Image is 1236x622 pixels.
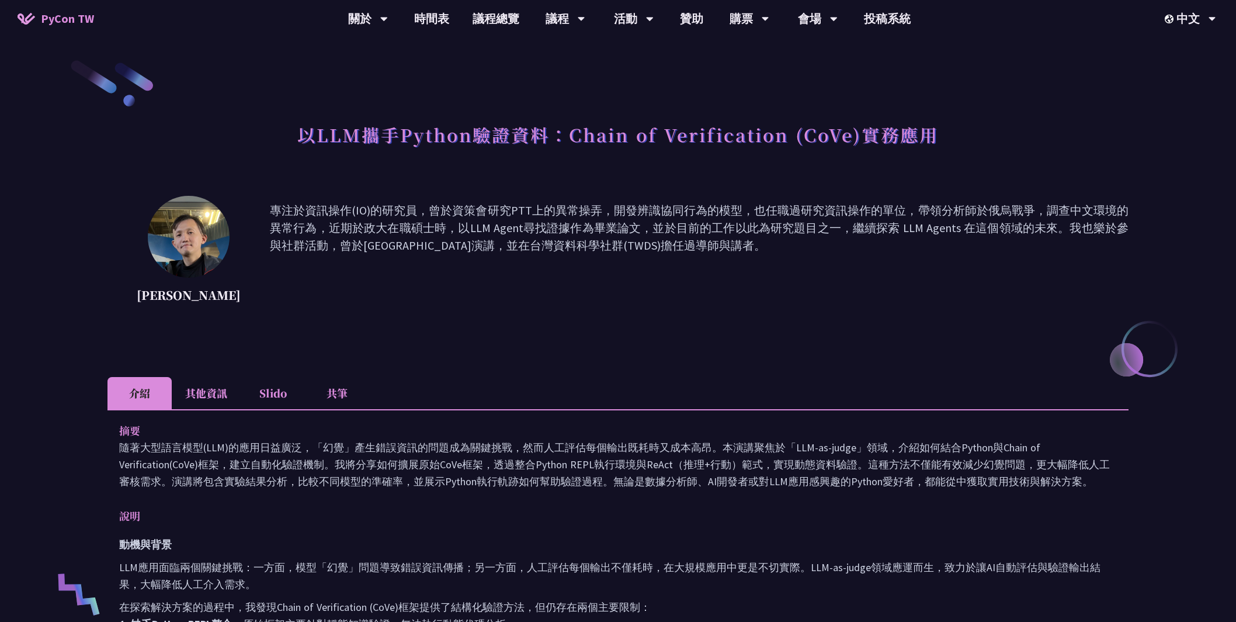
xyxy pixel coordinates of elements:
[241,377,305,409] li: Slido
[119,559,1117,593] p: LLM應用面臨兩個關鍵挑戰：一方面，模型「幻覺」問題導致錯誤資訊傳播；另一方面，人工評估每個輸出不僅耗時，在大規模應用中更是不切實際。LLM-as-judge領域應運而生，致力於讓AI自動評估與...
[137,286,241,304] p: [PERSON_NAME]
[270,202,1129,307] p: 專注於資訊操作(IO)的研究員，曾於資策會研究PTT上的異常操弄，開發辨識協同行為的模型，也任職過研究資訊操作的單位，帶領分析師於俄烏戰爭，調查中文環境的異常行為，近期於政大在職碩士時，以LLM...
[119,422,1093,439] p: 摘要
[107,377,172,409] li: 介紹
[172,377,241,409] li: 其他資訊
[119,439,1117,490] p: 隨著大型語言模型(LLM)的應用日益廣泛，「幻覺」產生錯誤資訊的問題成為關鍵挑戰，然而人工評估每個輸出既耗時又成本高昂。本演講聚焦於「LLM-as-judge」領域，介紹如何結合Python與C...
[41,10,94,27] span: PyCon TW
[148,196,230,278] img: Kevin Tseng
[18,13,35,25] img: Home icon of PyCon TW 2025
[119,536,1117,553] h3: 動機與背景
[1165,15,1176,23] img: Locale Icon
[119,507,1093,524] p: 說明
[119,599,1117,616] p: 在探索解決方案的過程中，我發現Chain of Verification (CoVe)框架提供了結構化驗證方法，但仍存在兩個主要限制：
[305,377,369,409] li: 共筆
[6,4,106,33] a: PyCon TW
[297,117,939,152] h1: 以LLM攜手Python驗證資料：Chain of Verification (CoVe)實務應用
